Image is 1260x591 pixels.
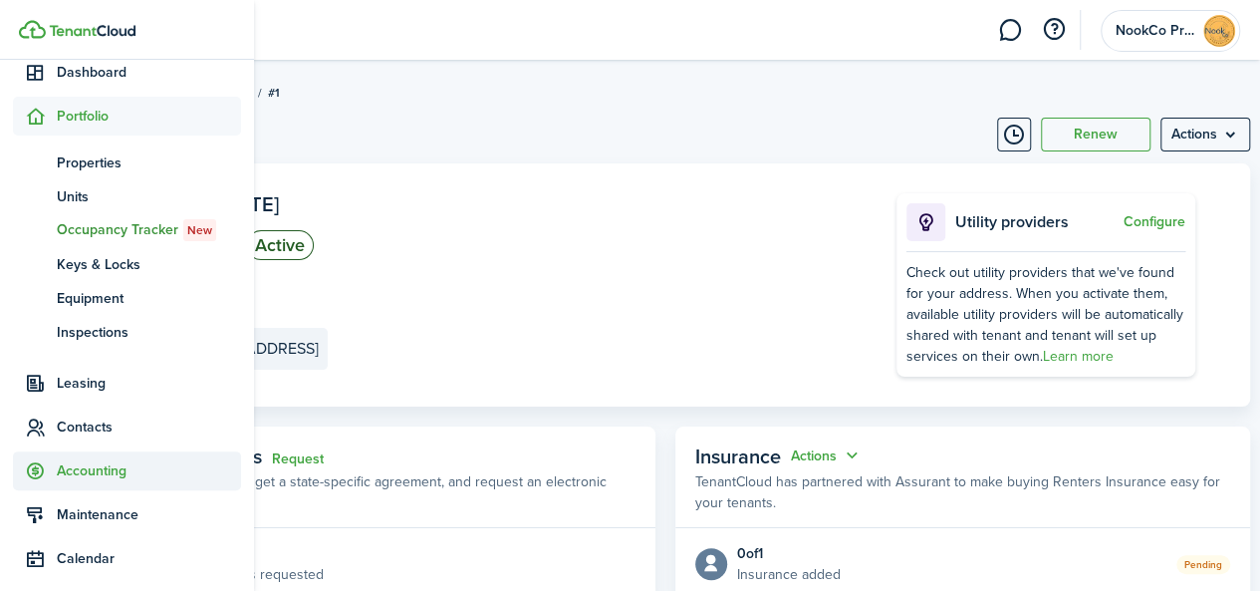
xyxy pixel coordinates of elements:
[737,564,841,585] p: Insurance added
[13,281,241,315] a: Equipment
[791,444,863,467] button: Open menu
[1041,118,1150,151] button: Renew
[997,118,1031,151] button: Timeline
[695,442,781,471] span: Insurance
[1124,214,1185,230] button: Configure
[272,451,324,467] a: Request
[1116,24,1195,38] span: NookCo Properties LLC
[57,460,241,481] span: Accounting
[1176,555,1230,574] status: Pending
[57,417,241,438] span: Contacts
[13,247,241,281] a: Keys & Locks
[1203,15,1235,47] img: NookCo Properties LLC
[13,146,241,179] a: Properties
[1160,118,1250,151] button: Open menu
[57,254,241,275] span: Keys & Locks
[57,504,241,525] span: Maintenance
[13,315,241,349] a: Inspections
[737,543,841,564] div: 0 of 1
[268,84,280,102] span: #1
[57,152,241,173] span: Properties
[57,322,241,343] span: Inspections
[791,444,863,467] button: Actions
[19,20,46,39] img: TenantCloud
[246,230,314,260] status: Active
[57,288,241,309] span: Equipment
[57,106,241,127] span: Portfolio
[57,219,241,241] span: Occupancy Tracker
[13,53,241,92] a: Dashboard
[57,548,241,569] span: Calendar
[13,213,241,247] a: Occupancy TrackerNew
[13,179,241,213] a: Units
[695,471,1231,513] p: TenantCloud has partnered with Assurant to make buying Renters Insurance easy for your tenants.
[57,373,241,394] span: Leasing
[991,5,1029,56] a: Messaging
[187,221,212,239] span: New
[57,186,241,207] span: Units
[1043,346,1114,367] a: Learn more
[57,62,241,83] span: Dashboard
[49,25,135,37] img: TenantCloud
[1037,13,1071,47] button: Open resource center
[906,262,1185,367] div: Check out utility providers that we've found for your address. When you activate them, available ...
[955,210,1119,234] p: Utility providers
[100,471,635,513] p: Build a lease addendum, get a state-specific agreement, and request an electronic signature.
[1160,118,1250,151] menu-btn: Actions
